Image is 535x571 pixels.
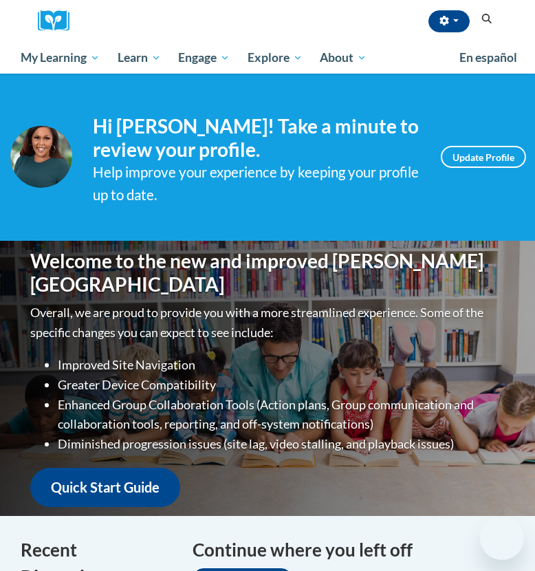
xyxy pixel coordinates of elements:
button: Search [477,11,497,28]
img: Profile Image [10,126,72,188]
div: Help improve your experience by keeping your profile up to date. [93,161,420,206]
span: En español [459,50,517,65]
a: My Learning [12,42,109,74]
li: Enhanced Group Collaboration Tools (Action plans, Group communication and collaboration tools, re... [58,395,505,435]
a: En español [450,43,526,72]
div: Main menu [10,42,526,74]
a: Explore [239,42,312,74]
h1: Welcome to the new and improved [PERSON_NAME][GEOGRAPHIC_DATA] [30,250,505,296]
a: Update Profile [441,146,526,168]
p: Overall, we are proud to provide you with a more streamlined experience. Some of the specific cha... [30,303,505,343]
img: Logo brand [38,10,79,32]
button: Account Settings [428,10,470,32]
a: Cox Campus [38,10,79,32]
span: Learn [118,50,161,66]
li: Improved Site Navigation [58,355,505,375]
a: Quick Start Guide [30,468,180,507]
a: About [312,42,376,74]
span: Explore [248,50,303,66]
iframe: Button to launch messaging window [480,516,524,560]
h4: Hi [PERSON_NAME]! Take a minute to review your profile. [93,115,420,161]
a: Learn [109,42,170,74]
li: Greater Device Compatibility [58,375,505,395]
span: Engage [178,50,230,66]
span: My Learning [21,50,100,66]
li: Diminished progression issues (site lag, video stalling, and playback issues) [58,434,505,454]
a: Engage [169,42,239,74]
span: About [320,50,367,66]
h4: Continue where you left off [193,537,516,563]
